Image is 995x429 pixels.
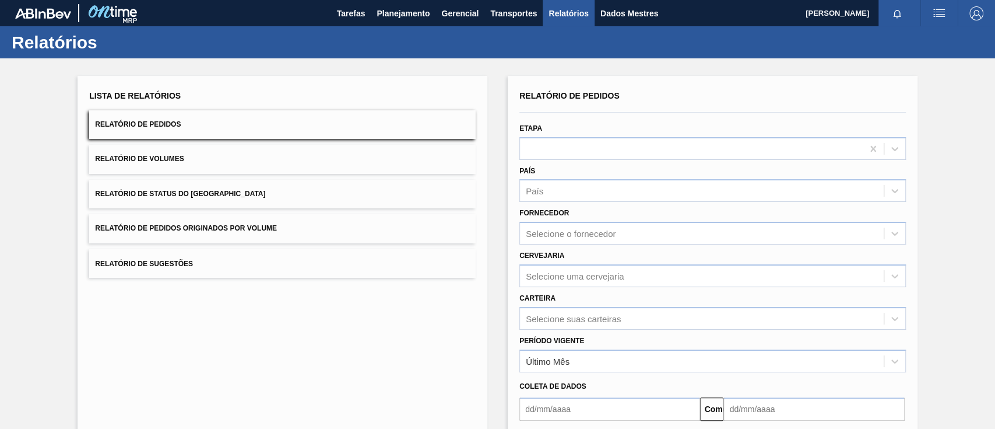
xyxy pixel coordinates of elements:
font: Relatório de Volumes [95,155,184,163]
font: Cervejaria [519,252,564,260]
font: Gerencial [441,9,479,18]
img: Sair [969,6,983,20]
font: Relatório de Pedidos [95,120,181,128]
font: Fornecedor [519,209,569,217]
button: Notificações [878,5,916,22]
font: Selecione o fornecedor [526,229,616,239]
button: Relatório de Status do [GEOGRAPHIC_DATA] [89,180,476,208]
font: Etapa [519,124,542,132]
font: Relatórios [549,9,588,18]
font: Lista de Relatórios [89,91,181,100]
font: Planejamento [377,9,430,18]
font: Tarefas [337,9,365,18]
button: Relatório de Pedidos Originados por Volume [89,214,476,243]
font: Relatório de Status do [GEOGRAPHIC_DATA] [95,190,265,198]
button: Relatório de Volumes [89,145,476,173]
font: Carteira [519,294,555,302]
font: Coleta de dados [519,382,586,390]
font: Dados Mestres [600,9,659,18]
font: País [526,186,543,196]
font: Relatórios [12,33,97,52]
button: Comeu [700,397,723,421]
font: Selecione suas carteiras [526,313,621,323]
font: Selecione uma cervejaria [526,271,624,281]
input: dd/mm/aaaa [519,397,700,421]
button: Relatório de Sugestões [89,249,476,278]
font: Comeu [704,404,732,414]
font: País [519,167,535,175]
font: [PERSON_NAME] [806,9,869,18]
button: Relatório de Pedidos [89,110,476,139]
font: Relatório de Pedidos [519,91,620,100]
img: TNhmsLtSVTkK8tSr43FrP2fwEKptu5GPRR3wAAAABJRU5ErkJggg== [15,8,71,19]
img: ações do usuário [932,6,946,20]
font: Transportes [490,9,537,18]
font: Período Vigente [519,337,584,345]
font: Último Mês [526,356,569,366]
input: dd/mm/aaaa [723,397,904,421]
font: Relatório de Pedidos Originados por Volume [95,225,277,233]
font: Relatório de Sugestões [95,259,193,267]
